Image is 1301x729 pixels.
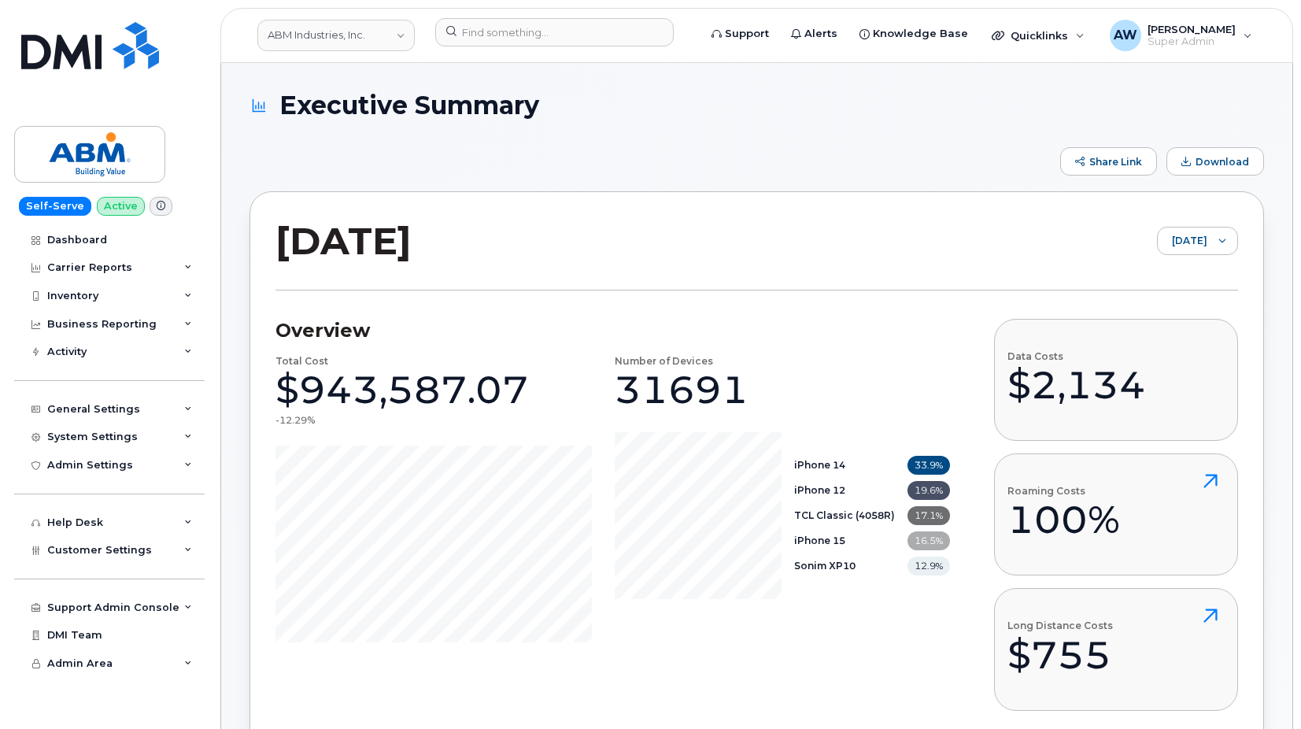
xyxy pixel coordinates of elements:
span: Executive Summary [279,91,539,119]
b: iPhone 12 [794,484,845,496]
div: $755 [1007,631,1113,679]
h4: Number of Devices [615,356,713,366]
h2: [DATE] [275,217,412,265]
b: Sonim XP10 [794,560,856,572]
div: $943,587.07 [275,366,529,413]
div: $2,134 [1007,361,1146,409]
span: July 2025 [1158,228,1207,256]
span: 19.6% [907,481,950,500]
b: iPhone 14 [794,459,845,471]
h4: Long Distance Costs [1007,620,1113,631]
h4: Roaming Costs [1007,486,1120,496]
button: Share Link [1060,147,1157,176]
span: Download [1196,156,1249,168]
button: Long Distance Costs$755 [994,588,1238,710]
button: Download [1166,147,1264,176]
div: 31691 [615,366,748,413]
span: 33.9% [907,456,950,475]
button: Roaming Costs100% [994,453,1238,575]
span: 17.1% [907,506,950,525]
div: 100% [1007,496,1120,543]
span: 16.5% [907,531,950,550]
b: TCL Classic (4058R) [794,509,895,521]
span: Share Link [1089,156,1142,168]
h4: Total Cost [275,356,328,366]
h4: Data Costs [1007,351,1146,361]
span: 12.9% [907,557,950,575]
b: iPhone 15 [794,535,845,546]
h3: Overview [275,319,950,342]
div: -12.29% [275,413,315,427]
